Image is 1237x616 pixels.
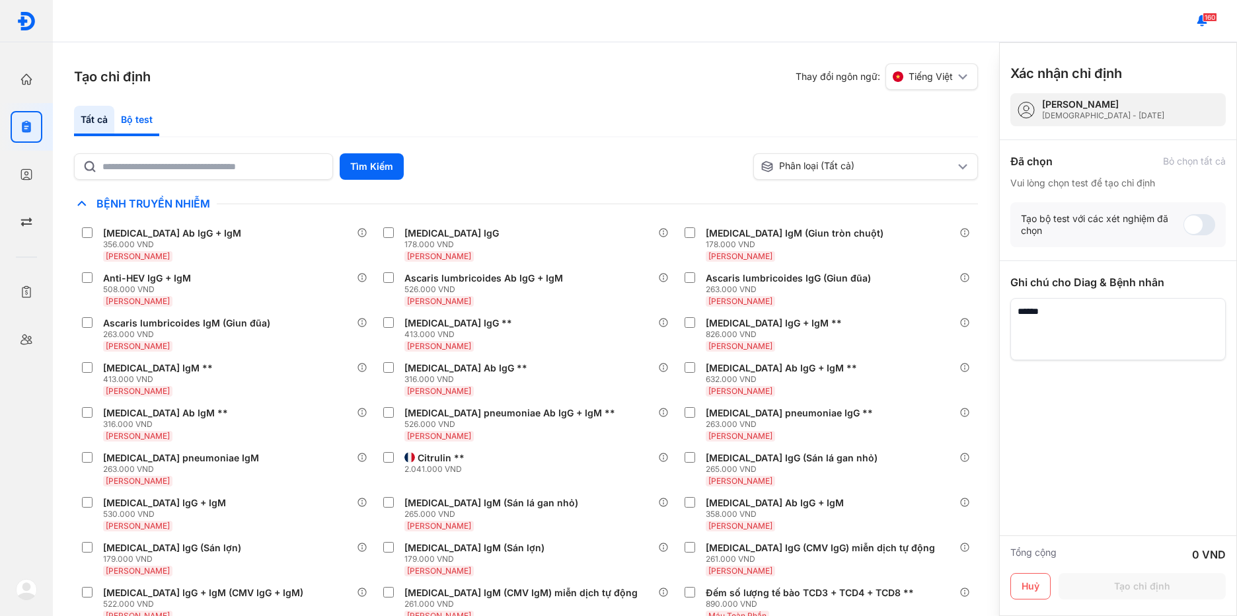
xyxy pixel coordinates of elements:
div: [MEDICAL_DATA] Ab IgG ** [404,362,527,374]
div: Citrulin ** [418,452,465,464]
img: logo [16,579,37,600]
div: Tạo bộ test với các xét nghiệm đã chọn [1021,213,1183,237]
div: 356.000 VND [103,239,246,250]
div: 530.000 VND [103,509,231,520]
div: 261.000 VND [404,599,643,609]
div: 179.000 VND [103,554,246,564]
button: Huỷ [1010,573,1051,599]
div: [MEDICAL_DATA] IgM (Giun tròn chuột) [706,227,883,239]
span: [PERSON_NAME] [106,296,170,306]
span: [PERSON_NAME] [106,341,170,351]
div: 263.000 VND [706,419,878,430]
div: 413.000 VND [103,374,218,385]
button: Tạo chỉ định [1059,573,1226,599]
span: [PERSON_NAME] [407,251,471,261]
span: [PERSON_NAME] [708,251,772,261]
div: [MEDICAL_DATA] IgM (Sán lợn) [404,542,544,554]
div: 522.000 VND [103,599,309,609]
div: Anti-HEV IgG + IgM [103,272,191,284]
span: 160 [1203,13,1217,22]
div: 0 VND [1192,547,1226,562]
h3: Tạo chỉ định [74,67,151,86]
div: 263.000 VND [103,329,276,340]
h3: Xác nhận chỉ định [1010,64,1122,83]
div: [MEDICAL_DATA] pneumoniae IgG ** [706,407,873,419]
span: Tiếng Việt [909,71,953,83]
div: 316.000 VND [103,419,233,430]
button: Tìm Kiếm [340,153,404,180]
span: [PERSON_NAME] [106,431,170,441]
div: 632.000 VND [706,374,862,385]
span: [PERSON_NAME] [708,566,772,576]
div: [MEDICAL_DATA] Ab IgG + IgM [706,497,844,509]
div: [MEDICAL_DATA] pneumoniae Ab IgG + IgM ** [404,407,615,419]
div: 178.000 VND [404,239,504,250]
span: [PERSON_NAME] [708,431,772,441]
div: [MEDICAL_DATA] IgM ** [103,362,213,374]
span: [PERSON_NAME] [407,521,471,531]
div: 526.000 VND [404,284,568,295]
div: Vui lòng chọn test để tạo chỉ định [1010,177,1226,189]
div: 826.000 VND [706,329,847,340]
div: Tổng cộng [1010,547,1057,562]
div: 265.000 VND [404,509,583,520]
div: [MEDICAL_DATA] IgG ** [404,317,512,329]
span: [PERSON_NAME] [407,431,471,441]
span: [PERSON_NAME] [708,476,772,486]
div: Tất cả [74,106,114,136]
div: 265.000 VND [706,464,883,475]
div: Thay đổi ngôn ngữ: [796,63,978,90]
div: Ascaris lumbricoides IgM (Giun đũa) [103,317,270,329]
div: 263.000 VND [706,284,876,295]
div: Ghi chú cho Diag & Bệnh nhân [1010,274,1226,290]
div: 413.000 VND [404,329,517,340]
div: [MEDICAL_DATA] IgG (Sán lá gan nhỏ) [706,452,878,464]
div: [MEDICAL_DATA] IgG + IgM (CMV IgG + IgM) [103,587,303,599]
div: [MEDICAL_DATA] IgG (Sán lợn) [103,542,241,554]
div: [MEDICAL_DATA] IgM (Sán lá gan nhỏ) [404,497,578,509]
span: [PERSON_NAME] [407,566,471,576]
div: Ascaris lumbricoides IgG (Giun đũa) [706,272,871,284]
div: 508.000 VND [103,284,196,295]
div: Ascaris lumbricoides Ab IgG + IgM [404,272,563,284]
span: [PERSON_NAME] [106,476,170,486]
span: [PERSON_NAME] [708,386,772,396]
span: [PERSON_NAME] [708,341,772,351]
div: Đếm số lượng tế bào TCD3 + TCD4 + TCD8 ** [706,587,914,599]
div: 358.000 VND [706,509,849,520]
div: Đã chọn [1010,153,1053,169]
div: 526.000 VND [404,419,620,430]
span: [PERSON_NAME] [407,386,471,396]
div: [MEDICAL_DATA] Ab IgG + IgM [103,227,241,239]
div: [MEDICAL_DATA] IgG (CMV IgG) miễn dịch tự động [706,542,935,554]
div: [PERSON_NAME] [1042,98,1164,110]
span: [PERSON_NAME] [407,296,471,306]
span: [PERSON_NAME] [106,521,170,531]
div: 2.041.000 VND [404,464,470,475]
div: Phân loại (Tất cả) [761,160,955,173]
div: 179.000 VND [404,554,550,564]
span: Bệnh Truyền Nhiễm [90,197,217,210]
div: [MEDICAL_DATA] IgG + IgM [103,497,226,509]
span: [PERSON_NAME] [106,251,170,261]
div: [MEDICAL_DATA] IgM (CMV IgM) miễn dịch tự động [404,587,638,599]
div: [MEDICAL_DATA] pneumoniae IgM [103,452,259,464]
div: [MEDICAL_DATA] Ab IgM ** [103,407,228,419]
div: 890.000 VND [706,599,919,609]
span: [PERSON_NAME] [708,296,772,306]
div: [MEDICAL_DATA] IgG + IgM ** [706,317,842,329]
div: [MEDICAL_DATA] Ab IgG + IgM ** [706,362,857,374]
div: Bộ test [114,106,159,136]
div: 261.000 VND [706,554,940,564]
span: [PERSON_NAME] [106,386,170,396]
img: logo [17,11,36,31]
div: [DEMOGRAPHIC_DATA] - [DATE] [1042,110,1164,121]
div: [MEDICAL_DATA] IgG [404,227,499,239]
div: Bỏ chọn tất cả [1163,155,1226,167]
div: 178.000 VND [706,239,889,250]
span: [PERSON_NAME] [708,521,772,531]
div: 263.000 VND [103,464,264,475]
div: 316.000 VND [404,374,533,385]
span: [PERSON_NAME] [106,566,170,576]
span: [PERSON_NAME] [407,341,471,351]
